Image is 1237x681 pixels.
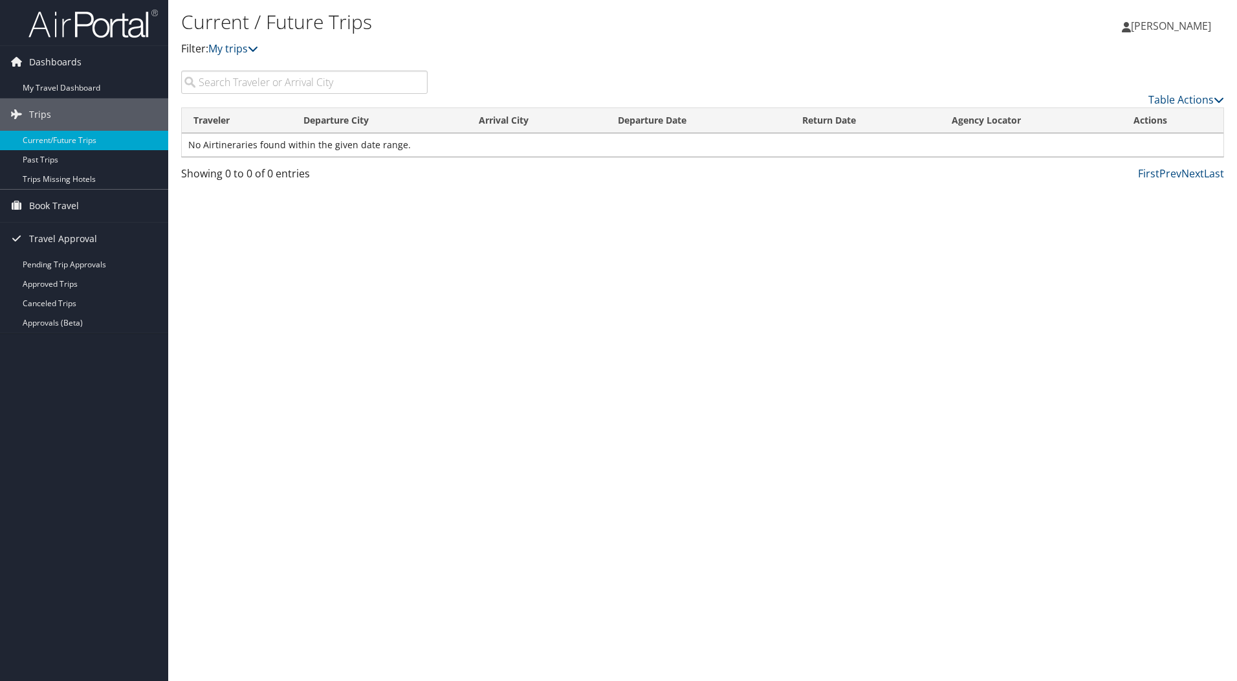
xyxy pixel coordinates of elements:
[467,108,606,133] th: Arrival City: activate to sort column ascending
[29,223,97,255] span: Travel Approval
[28,8,158,39] img: airportal-logo.png
[1122,6,1224,45] a: [PERSON_NAME]
[1148,93,1224,107] a: Table Actions
[292,108,467,133] th: Departure City: activate to sort column ascending
[791,108,940,133] th: Return Date: activate to sort column ascending
[1122,108,1223,133] th: Actions
[181,8,877,36] h1: Current / Future Trips
[182,133,1223,157] td: No Airtineraries found within the given date range.
[29,98,51,131] span: Trips
[940,108,1122,133] th: Agency Locator: activate to sort column ascending
[606,108,790,133] th: Departure Date: activate to sort column descending
[1159,166,1181,181] a: Prev
[29,46,82,78] span: Dashboards
[1138,166,1159,181] a: First
[208,41,258,56] a: My trips
[181,166,428,188] div: Showing 0 to 0 of 0 entries
[1204,166,1224,181] a: Last
[181,41,877,58] p: Filter:
[182,108,292,133] th: Traveler: activate to sort column ascending
[1131,19,1211,33] span: [PERSON_NAME]
[181,71,428,94] input: Search Traveler or Arrival City
[29,190,79,222] span: Book Travel
[1181,166,1204,181] a: Next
